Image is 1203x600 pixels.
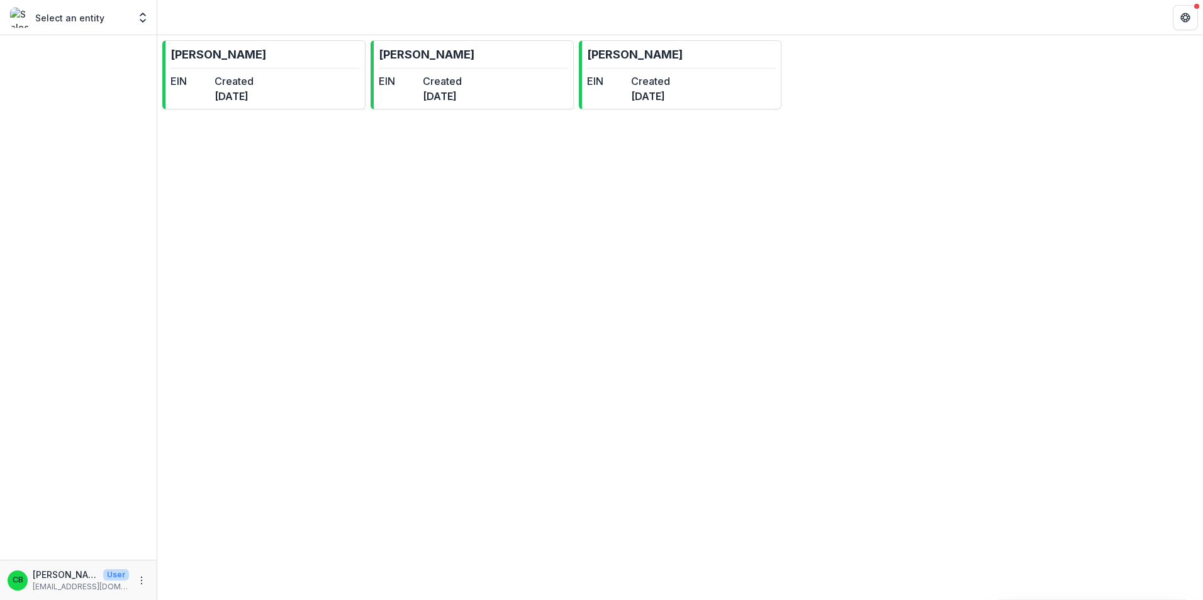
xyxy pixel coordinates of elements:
[215,89,254,104] dd: [DATE]
[631,89,670,104] dd: [DATE]
[171,46,266,63] p: [PERSON_NAME]
[371,40,574,109] a: [PERSON_NAME]EINCreated[DATE]
[33,581,129,592] p: [EMAIL_ADDRESS][DOMAIN_NAME]
[10,8,30,28] img: Select an entity
[171,74,210,89] dt: EIN
[33,568,98,581] p: [PERSON_NAME]
[35,11,104,25] p: Select an entity
[423,89,462,104] dd: [DATE]
[13,576,23,584] div: Chelsea Barilli
[579,40,782,109] a: [PERSON_NAME]EINCreated[DATE]
[423,74,462,89] dt: Created
[1173,5,1198,30] button: Get Help
[631,74,670,89] dt: Created
[134,5,152,30] button: Open entity switcher
[215,74,254,89] dt: Created
[103,569,129,581] p: User
[379,46,474,63] p: [PERSON_NAME]
[134,573,149,588] button: More
[379,74,418,89] dt: EIN
[587,74,626,89] dt: EIN
[587,46,683,63] p: [PERSON_NAME]
[162,40,366,109] a: [PERSON_NAME]EINCreated[DATE]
